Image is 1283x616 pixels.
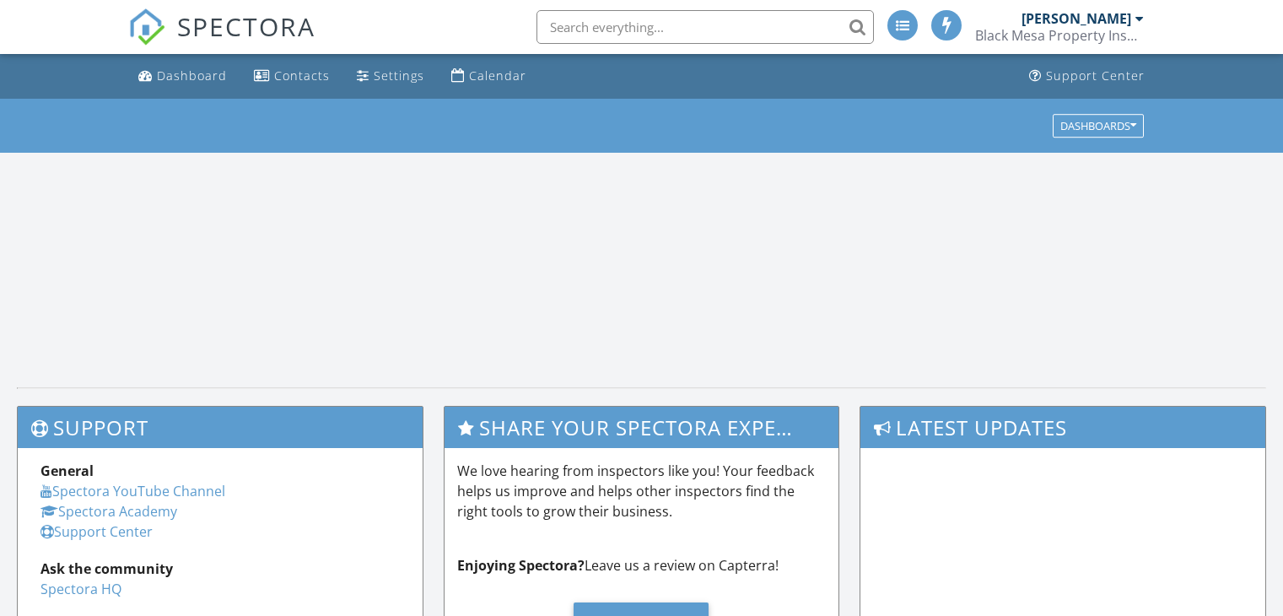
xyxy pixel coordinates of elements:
div: Support Center [1046,68,1145,84]
a: Support Center [1022,61,1151,92]
a: Spectora Academy [40,502,177,521]
a: Contacts [247,61,337,92]
a: Spectora YouTube Channel [40,482,225,500]
h3: Support [18,407,423,448]
div: [PERSON_NAME] [1022,10,1131,27]
span: SPECTORA [177,8,315,44]
div: Dashboard [157,68,227,84]
p: We love hearing from inspectors like you! Your feedback helps us improve and helps other inspecto... [457,461,827,521]
div: Calendar [469,68,526,84]
a: Settings [350,61,431,92]
a: SPECTORA [128,23,315,58]
input: Search everything... [536,10,874,44]
div: Dashboards [1060,120,1136,132]
h3: Latest Updates [860,407,1265,448]
strong: General [40,462,94,480]
div: Settings [374,68,424,84]
a: Dashboard [132,61,234,92]
strong: Enjoying Spectora? [457,556,585,575]
h3: Share Your Spectora Experience [445,407,839,448]
div: Contacts [274,68,330,84]
button: Dashboards [1053,114,1144,138]
div: Ask the community [40,559,400,579]
div: Black Mesa Property Inspections Inc [975,27,1144,44]
p: Leave us a review on Capterra! [457,555,827,575]
a: Spectora HQ [40,580,121,598]
a: Calendar [445,61,533,92]
img: The Best Home Inspection Software - Spectora [128,8,165,46]
a: Support Center [40,522,153,541]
